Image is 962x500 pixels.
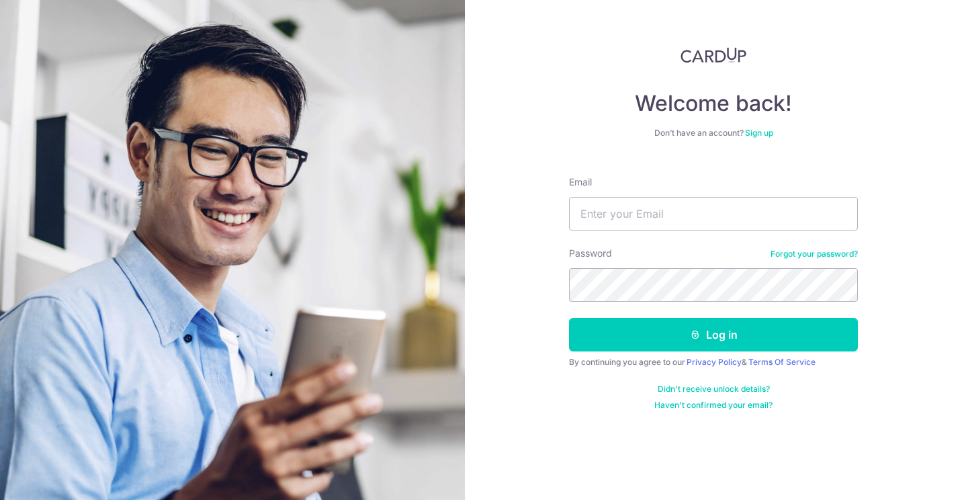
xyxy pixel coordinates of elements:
[569,247,612,260] label: Password
[569,197,858,231] input: Enter your Email
[569,90,858,117] h4: Welcome back!
[771,249,858,259] a: Forgot your password?
[569,175,592,189] label: Email
[569,357,858,368] div: By continuing you agree to our &
[745,128,773,138] a: Sign up
[654,400,773,411] a: Haven't confirmed your email?
[687,357,742,367] a: Privacy Policy
[569,318,858,351] button: Log in
[658,384,770,394] a: Didn't receive unlock details?
[569,128,858,138] div: Don’t have an account?
[748,357,816,367] a: Terms Of Service
[681,47,746,63] img: CardUp Logo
